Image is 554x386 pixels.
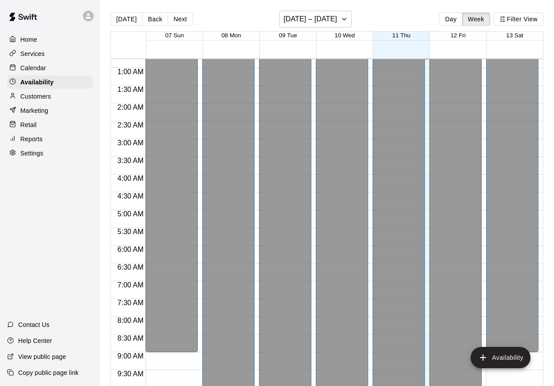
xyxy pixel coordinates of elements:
[18,336,52,345] p: Help Center
[392,32,410,39] button: 11 Thu
[451,32,466,39] button: 12 Fri
[279,11,352,28] button: [DATE] – [DATE]
[115,263,146,271] span: 6:30 AM
[18,368,79,377] p: Copy public page link
[115,157,146,164] span: 3:30 AM
[7,118,93,131] a: Retail
[115,121,146,129] span: 2:30 AM
[115,192,146,200] span: 4:30 AM
[471,347,530,368] button: add
[7,76,93,89] a: Availability
[20,149,43,158] p: Settings
[283,13,337,25] h6: [DATE] – [DATE]
[7,104,93,117] a: Marketing
[115,299,146,306] span: 7:30 AM
[506,32,523,39] button: 13 Sat
[18,320,50,329] p: Contact Us
[115,139,146,147] span: 3:00 AM
[20,135,43,143] p: Reports
[115,210,146,218] span: 5:00 AM
[7,90,93,103] a: Customers
[142,12,168,26] button: Back
[462,12,490,26] button: Week
[221,32,241,39] button: 08 Mon
[7,33,93,46] a: Home
[110,12,142,26] button: [DATE]
[115,228,146,235] span: 5:30 AM
[115,281,146,289] span: 7:00 AM
[115,103,146,111] span: 2:00 AM
[145,32,198,352] div: 12:00 AM – 9:00 AM: Closed
[439,12,462,26] button: Day
[165,32,184,39] button: 07 Sun
[115,246,146,253] span: 6:00 AM
[20,64,46,72] p: Calendar
[7,47,93,60] a: Services
[115,175,146,182] span: 4:00 AM
[279,32,297,39] button: 09 Tue
[20,106,48,115] p: Marketing
[148,38,195,355] div: Closed
[115,334,146,342] span: 8:30 AM
[334,32,355,39] button: 10 Wed
[494,12,543,26] button: Filter View
[115,352,146,360] span: 9:00 AM
[20,78,54,87] p: Availability
[20,120,37,129] p: Retail
[115,370,146,378] span: 9:30 AM
[115,317,146,324] span: 8:00 AM
[20,92,51,101] p: Customers
[486,32,538,352] div: 12:00 AM – 9:00 AM: Closed
[20,35,37,44] p: Home
[7,147,93,160] a: Settings
[7,132,93,146] a: Reports
[7,61,93,75] a: Calendar
[115,86,146,93] span: 1:30 AM
[168,12,193,26] button: Next
[20,49,45,58] p: Services
[18,352,66,361] p: View public page
[115,68,146,76] span: 1:00 AM
[489,38,536,355] div: Closed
